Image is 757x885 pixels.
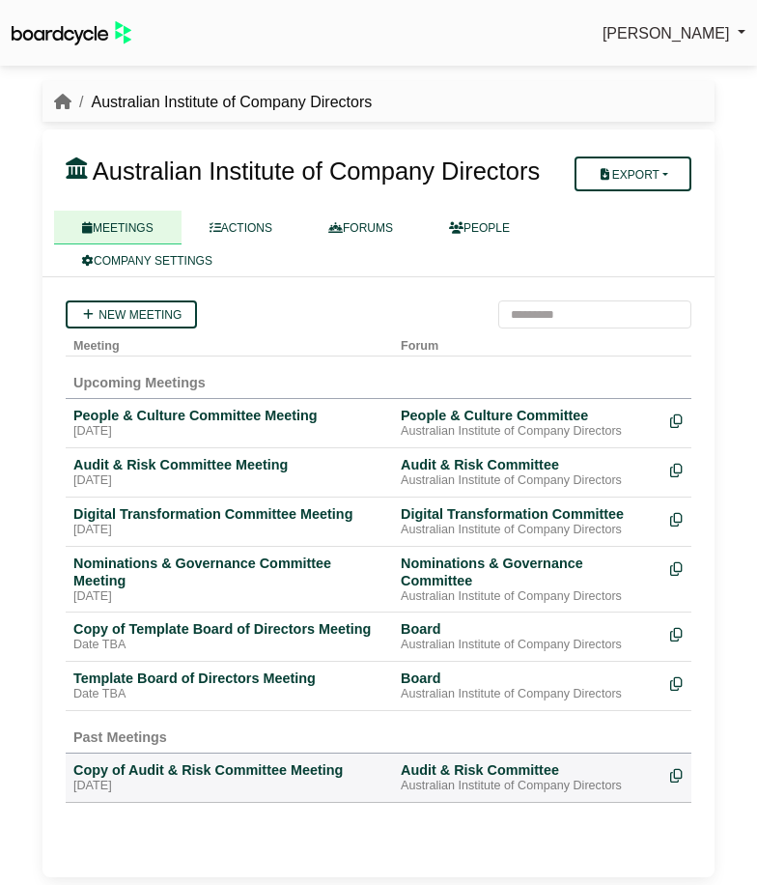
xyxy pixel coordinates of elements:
span: Past Meetings [73,729,167,745]
div: [DATE] [73,523,385,538]
a: Copy of Audit & Risk Committee Meeting [DATE] [73,761,385,794]
th: Meeting [66,328,393,357]
a: Audit & Risk Committee Australian Institute of Company Directors [401,456,655,489]
div: Australian Institute of Company Directors [401,473,655,489]
th: Forum [393,328,662,357]
a: Digital Transformation Committee Australian Institute of Company Directors [401,505,655,538]
div: Audit & Risk Committee Meeting [73,456,385,473]
a: Audit & Risk Committee Meeting [DATE] [73,456,385,489]
a: New meeting [66,300,197,328]
div: Make a copy [670,761,684,787]
a: MEETINGS [54,211,182,244]
a: People & Culture Committee Australian Institute of Company Directors [401,407,655,440]
a: Nominations & Governance Committee Meeting [DATE] [73,555,385,605]
img: BoardcycleBlackGreen-aaafeed430059cb809a45853b8cf6d952af9d84e6e89e1f1685b34bfd5cb7d64.svg [12,21,131,45]
div: [DATE] [73,589,385,605]
span: Upcoming Meetings [73,375,206,390]
div: Australian Institute of Company Directors [401,638,655,653]
div: Make a copy [670,505,684,531]
div: Audit & Risk Committee [401,456,655,473]
div: Australian Institute of Company Directors [401,687,655,702]
button: Export [575,157,691,191]
div: Board [401,620,655,638]
a: Board Australian Institute of Company Directors [401,670,655,702]
a: ACTIONS [182,211,300,244]
li: Australian Institute of Company Directors [71,90,372,115]
div: Make a copy [670,670,684,696]
a: Board Australian Institute of Company Directors [401,620,655,653]
a: PEOPLE [421,211,538,244]
div: Australian Institute of Company Directors [401,589,655,605]
div: People & Culture Committee Meeting [73,407,385,424]
div: Copy of Audit & Risk Committee Meeting [73,761,385,779]
div: Nominations & Governance Committee [401,555,655,589]
div: Make a copy [670,407,684,433]
div: [DATE] [73,424,385,440]
a: Copy of Template Board of Directors Meeting Date TBA [73,620,385,653]
a: FORUMS [300,211,421,244]
a: COMPANY SETTINGS [54,243,240,277]
a: Digital Transformation Committee Meeting [DATE] [73,505,385,538]
nav: breadcrumb [54,90,372,115]
a: People & Culture Committee Meeting [DATE] [73,407,385,440]
div: [DATE] [73,779,385,794]
div: Board [401,670,655,687]
a: [PERSON_NAME] [603,21,745,46]
div: Nominations & Governance Committee Meeting [73,555,385,589]
div: [DATE] [73,473,385,489]
a: Nominations & Governance Committee Australian Institute of Company Directors [401,555,655,605]
span: Australian Institute of Company Directors [93,157,540,185]
div: Australian Institute of Company Directors [401,424,655,440]
div: Make a copy [670,456,684,482]
div: Copy of Template Board of Directors Meeting [73,620,385,638]
div: Australian Institute of Company Directors [401,779,655,794]
div: Date TBA [73,638,385,653]
span: [PERSON_NAME] [603,25,730,42]
div: Audit & Risk Committee [401,761,655,779]
div: Australian Institute of Company Directors [401,523,655,538]
a: Template Board of Directors Meeting Date TBA [73,670,385,702]
div: Date TBA [73,687,385,702]
div: Make a copy [670,620,684,646]
div: Digital Transformation Committee [401,505,655,523]
div: Digital Transformation Committee Meeting [73,505,385,523]
div: Make a copy [670,555,684,581]
a: Audit & Risk Committee Australian Institute of Company Directors [401,761,655,794]
div: People & Culture Committee [401,407,655,424]
div: Template Board of Directors Meeting [73,670,385,687]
